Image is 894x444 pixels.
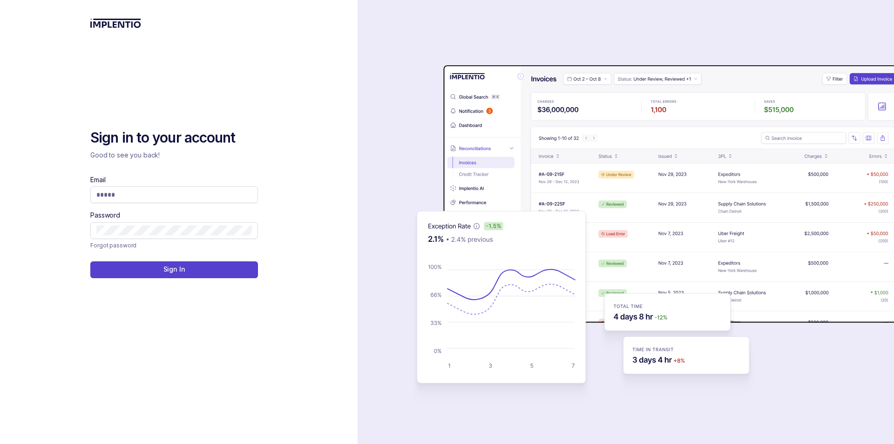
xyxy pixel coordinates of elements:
[90,241,136,250] a: Link Forgot password
[90,211,120,220] label: Password
[163,265,185,274] p: Sign In
[90,241,136,250] p: Forgot password
[90,261,258,278] button: Sign In
[90,129,258,147] h2: Sign in to your account
[90,150,258,160] p: Good to see you back!
[90,19,141,28] img: logo
[90,175,105,184] label: Email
